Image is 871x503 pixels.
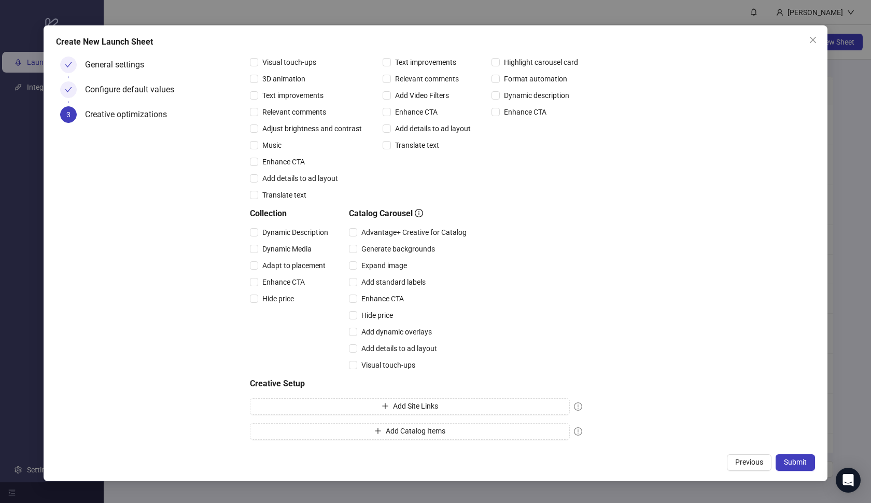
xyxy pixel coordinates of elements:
[500,106,551,118] span: Enhance CTA
[258,276,309,288] span: Enhance CTA
[357,293,408,304] span: Enhance CTA
[391,123,475,134] span: Add details to ad layout
[357,227,471,238] span: Advantage+ Creative for Catalog
[374,427,382,435] span: plus
[836,468,861,493] div: Open Intercom Messenger
[393,402,438,410] span: Add Site Links
[250,378,582,390] h5: Creative Setup
[784,458,807,466] span: Submit
[258,156,309,167] span: Enhance CTA
[357,276,430,288] span: Add standard labels
[349,207,471,220] h5: Catalog Carousel
[258,106,330,118] span: Relevant comments
[357,310,397,321] span: Hide price
[258,139,286,151] span: Music
[809,36,817,44] span: close
[258,227,332,238] span: Dynamic Description
[391,57,460,68] span: Text improvements
[258,293,298,304] span: Hide price
[250,207,332,220] h5: Collection
[805,32,821,48] button: Close
[357,326,436,338] span: Add dynamic overlays
[415,209,423,217] span: info-circle
[85,57,152,73] div: General settings
[85,106,175,123] div: Creative optimizations
[357,359,419,371] span: Visual touch-ups
[357,343,441,354] span: Add details to ad layout
[574,402,582,411] span: exclamation-circle
[500,90,573,101] span: Dynamic description
[357,260,411,271] span: Expand image
[258,90,328,101] span: Text improvements
[391,139,443,151] span: Translate text
[500,57,582,68] span: Highlight carousel card
[382,402,389,410] span: plus
[56,36,815,48] div: Create New Launch Sheet
[727,454,771,471] button: Previous
[391,73,463,85] span: Relevant comments
[500,73,571,85] span: Format automation
[258,123,366,134] span: Adjust brightness and contrast
[391,90,453,101] span: Add Video Filters
[258,189,311,201] span: Translate text
[735,458,763,466] span: Previous
[65,86,72,93] span: check
[574,427,582,436] span: exclamation-circle
[258,57,320,68] span: Visual touch-ups
[258,73,310,85] span: 3D animation
[386,427,445,435] span: Add Catalog Items
[391,106,442,118] span: Enhance CTA
[776,454,815,471] button: Submit
[258,260,330,271] span: Adapt to placement
[258,173,342,184] span: Add details to ad layout
[258,243,316,255] span: Dynamic Media
[357,243,439,255] span: Generate backgrounds
[66,110,71,119] span: 3
[250,398,570,415] button: Add Site Links
[65,61,72,68] span: check
[85,81,182,98] div: Configure default values
[250,423,570,440] button: Add Catalog Items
